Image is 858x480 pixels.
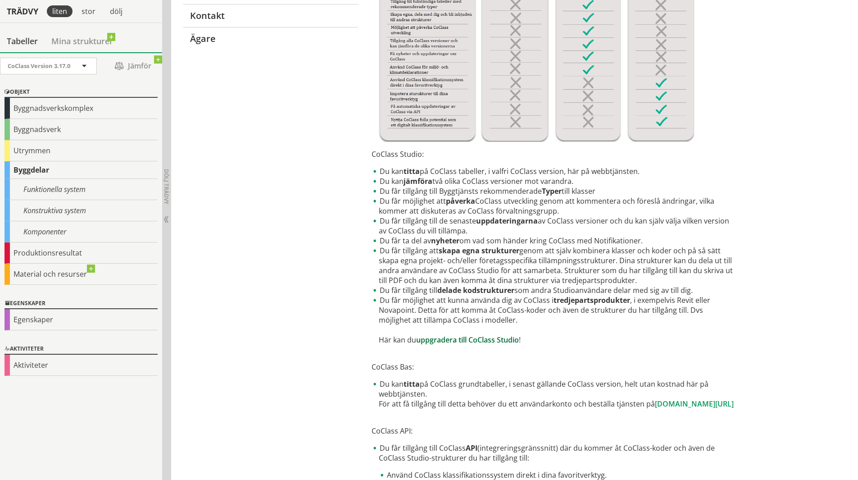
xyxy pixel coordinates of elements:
[5,179,158,200] div: Funktionella system
[45,30,120,52] a: Mina strukturer
[404,166,420,176] strong: titta
[542,186,562,196] strong: Typer
[47,5,73,17] div: liten
[404,379,420,389] strong: titta
[182,27,358,50] a: Ägare
[416,335,519,345] a: uppgradera till CoClass Studio
[446,196,475,206] strong: påverka
[437,285,514,295] strong: delade kodstrukturer
[106,58,160,74] span: Jämför
[431,236,459,246] strong: nyheter
[182,4,358,27] a: Kontakt
[372,379,736,409] li: Du kan på CoClass grundtabeller, i senast gällande CoClass version, helt utan kostnad här på webb...
[104,5,128,17] div: dölj
[5,221,158,242] div: Komponenter
[5,87,158,98] div: Objekt
[372,246,736,285] li: Du får tillgång att genom att själv kombinera klasser och koder och på så sätt skapa egna projekt...
[5,119,158,140] div: Byggnadsverk
[5,298,158,309] div: Egenskaper
[5,200,158,221] div: Konstruktiva system
[5,242,158,264] div: Produktionsresultat
[372,196,736,216] li: Du får möjlighet att CoClass utveckling genom att kommentera och föreslå ändringar, vilka kommer ...
[372,236,736,246] li: Du får ta del av om vad som händer kring CoClass med Notifikationer.
[5,309,158,330] div: Egenskaper
[372,352,736,372] p: CoClass Bas:
[439,246,519,256] strong: skapa egna strukturer
[163,169,170,204] span: Dölj trädvy
[655,399,734,409] a: [DOMAIN_NAME][URL]
[76,5,101,17] div: stor
[372,186,736,196] li: Du får tillgång till Byggtjänsts rekommenderade till klasser
[372,166,736,176] li: Du kan på CoClass tabeller, i valfri CoClass version, här på webbtjänsten.
[404,176,432,186] strong: jämföra
[476,216,538,226] strong: uppdateringarna
[2,6,43,16] div: Trädvy
[466,443,477,453] strong: API
[554,295,630,305] strong: tredjepartsprodukter
[5,344,158,355] div: Aktiviteter
[8,62,70,70] span: CoClass Version 3.17.0
[5,140,158,161] div: Utrymmen
[372,295,736,345] li: Du får möjlighet att kunna använda dig av CoClass i , i exempelvis Revit eller Novapoint. Detta f...
[372,149,736,159] p: CoClass Studio:
[379,470,736,480] li: Använd CoClass klassifikationssystem direkt i dina favoritverktyg.
[5,264,158,285] div: Material och resurser
[372,216,736,236] li: Du får tillgång till de senaste av CoClass versioner och du kan själv välja vilken version av CoC...
[372,176,736,186] li: Du kan två olika CoClass versioner mot varandra.
[5,355,158,376] div: Aktiviteter
[5,98,158,119] div: Byggnadsverkskomplex
[372,285,736,295] li: Du får tillgång till som andra Studioanvändare delar med sig av till dig.
[372,416,736,436] p: CoClass API:
[5,161,158,179] div: Byggdelar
